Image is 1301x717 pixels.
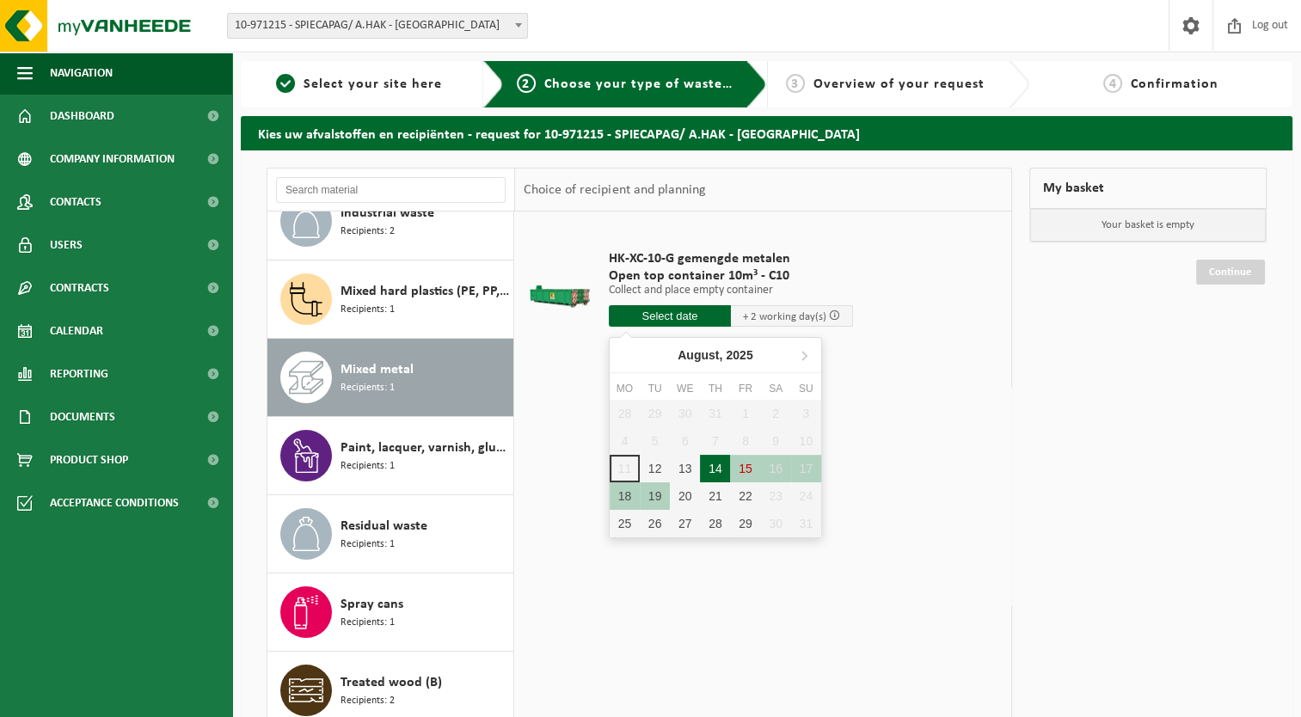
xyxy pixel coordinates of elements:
[700,380,730,397] div: Th
[609,305,731,327] input: Select date
[1030,209,1266,242] p: Your basket is empty
[700,510,730,537] div: 28
[267,339,514,417] button: Mixed metal Recipients: 1
[730,482,760,510] div: 22
[227,13,528,39] span: 10-971215 - SPIECAPAG/ A.HAK - BRUGGE
[276,74,295,93] span: 1
[50,95,114,138] span: Dashboard
[1131,77,1218,91] span: Confirmation
[517,74,536,93] span: 2
[341,224,395,240] span: Recipients: 2
[267,260,514,339] button: Mixed hard plastics (PE, PP, PVC, ABS, PC, PA, ...), recyclable (industrie) Recipients: 1
[341,458,395,475] span: Recipients: 1
[813,77,985,91] span: Overview of your request
[50,224,83,267] span: Users
[1196,260,1265,285] a: Continue
[670,482,700,510] div: 20
[640,455,670,482] div: 12
[241,116,1292,150] h2: Kies uw afvalstoffen en recipiënten - request for 10-971215 - SPIECAPAG/ A.HAK - [GEOGRAPHIC_DATA]
[341,536,395,553] span: Recipients: 1
[544,77,816,91] span: Choose your type of waste and recipient
[700,455,730,482] div: 14
[267,573,514,652] button: Spray cans Recipients: 1
[50,481,179,524] span: Acceptance conditions
[761,380,791,397] div: Sa
[267,495,514,573] button: Residual waste Recipients: 1
[609,250,853,267] span: HK-XC-10-G gemengde metalen
[743,311,826,322] span: + 2 working day(s)
[249,74,469,95] a: 1Select your site here
[267,182,514,260] button: Industrial waste Recipients: 2
[791,380,821,397] div: Su
[341,615,395,631] span: Recipients: 1
[670,455,700,482] div: 13
[50,181,101,224] span: Contacts
[341,281,509,302] span: Mixed hard plastics (PE, PP, PVC, ABS, PC, PA, ...), recyclable (industrie)
[341,438,509,458] span: Paint, lacquer, varnish, glue and ink, industrial in small packaging
[670,380,700,397] div: We
[1029,168,1267,209] div: My basket
[341,672,442,693] span: Treated wood (B)
[341,302,395,318] span: Recipients: 1
[341,693,395,709] span: Recipients: 2
[610,510,640,537] div: 25
[670,510,700,537] div: 27
[341,516,427,536] span: Residual waste
[640,482,670,510] div: 19
[50,138,175,181] span: Company information
[730,380,760,397] div: Fr
[341,594,403,615] span: Spray cans
[304,77,442,91] span: Select your site here
[341,380,395,396] span: Recipients: 1
[515,169,714,211] div: Choice of recipient and planning
[671,341,759,369] div: August,
[610,380,640,397] div: Mo
[50,352,108,395] span: Reporting
[609,267,853,285] span: Open top container 10m³ - C10
[228,14,527,38] span: 10-971215 - SPIECAPAG/ A.HAK - BRUGGE
[1103,74,1122,93] span: 4
[341,359,414,380] span: Mixed metal
[341,203,434,224] span: Industrial waste
[50,52,113,95] span: Navigation
[730,510,760,537] div: 29
[786,74,805,93] span: 3
[640,380,670,397] div: Tu
[50,267,109,309] span: Contracts
[50,438,128,481] span: Product Shop
[640,510,670,537] div: 26
[609,285,853,297] p: Collect and place empty container
[276,177,506,203] input: Search material
[50,309,103,352] span: Calendar
[50,395,115,438] span: Documents
[700,482,730,510] div: 21
[610,482,640,510] div: 18
[267,417,514,495] button: Paint, lacquer, varnish, glue and ink, industrial in small packaging Recipients: 1
[726,349,752,361] i: 2025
